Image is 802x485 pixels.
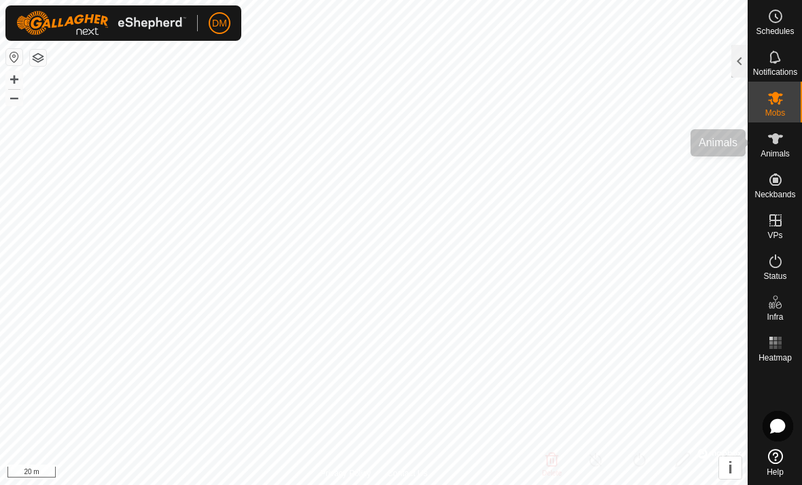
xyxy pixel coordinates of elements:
[212,16,227,31] span: DM
[719,456,742,479] button: i
[748,444,802,482] a: Help
[763,272,786,280] span: Status
[728,458,733,477] span: i
[761,150,790,158] span: Animals
[767,231,782,239] span: VPs
[6,71,22,88] button: +
[30,50,46,66] button: Map Layers
[759,354,792,362] span: Heatmap
[6,89,22,105] button: –
[767,468,784,476] span: Help
[320,467,371,480] a: Privacy Policy
[767,313,783,321] span: Infra
[765,109,785,117] span: Mobs
[387,467,428,480] a: Contact Us
[753,68,797,76] span: Notifications
[754,190,795,199] span: Neckbands
[6,49,22,65] button: Reset Map
[756,27,794,35] span: Schedules
[16,11,186,35] img: Gallagher Logo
